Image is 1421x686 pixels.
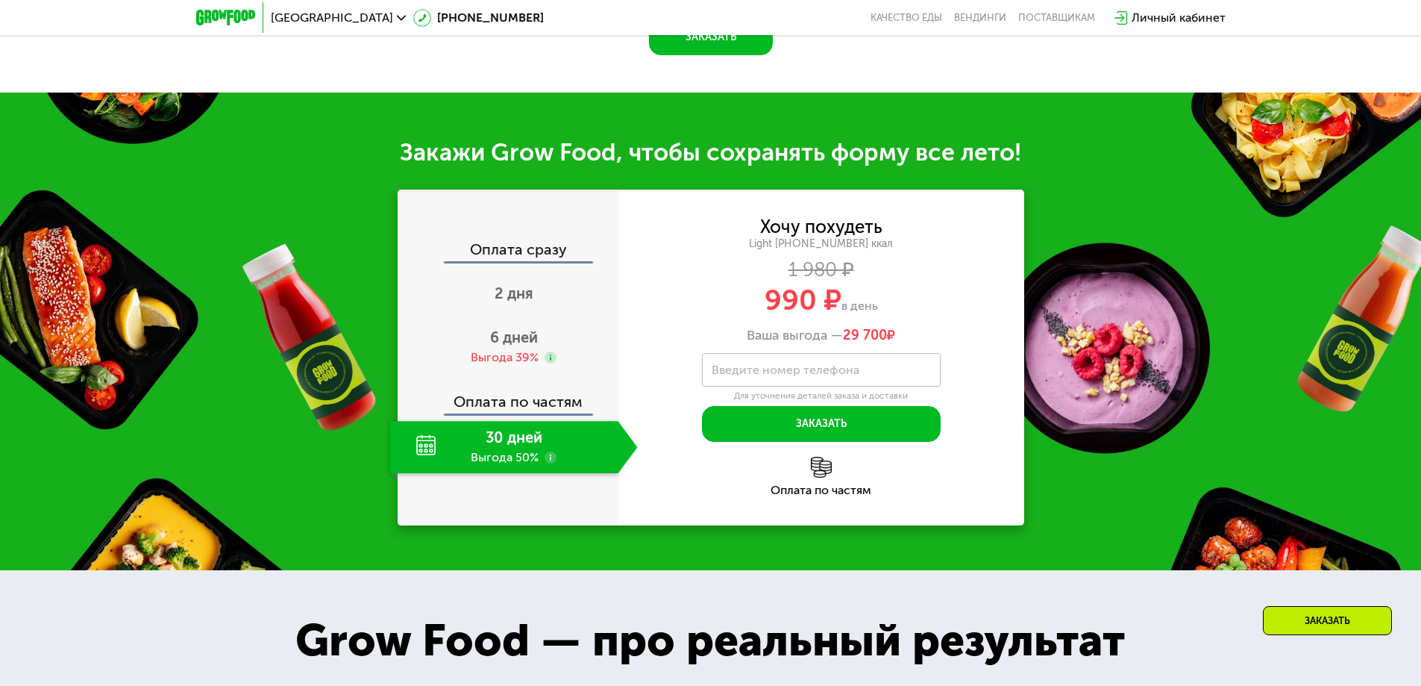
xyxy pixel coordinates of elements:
div: Личный кабинет [1132,9,1226,27]
div: Заказать [1263,606,1392,635]
div: Ваша выгода — [618,328,1024,344]
div: 1 980 ₽ [618,262,1024,278]
span: 990 ₽ [765,283,841,317]
span: [GEOGRAPHIC_DATA] [271,12,393,24]
div: Выгода 39% [471,349,539,366]
span: ₽ [843,328,895,344]
div: Light [PHONE_NUMBER] ккал [618,237,1024,251]
img: l6xcnZfty9opOoJh.png [811,457,832,478]
button: Заказать [702,406,941,442]
span: 29 700 [843,327,887,343]
div: Оплата по частям [399,379,618,414]
div: Оплата по частям [618,484,1024,496]
span: 2 дня [495,284,533,302]
div: Grow Food — про реальный результат [263,607,1158,674]
a: Вендинги [954,12,1006,24]
span: 6 дней [490,328,538,346]
div: Оплата сразу [399,242,618,261]
button: Заказать [649,19,773,55]
a: [PHONE_NUMBER] [413,9,544,27]
div: Хочу похудеть [760,219,882,235]
label: Введите номер телефона [712,366,859,374]
span: в день [841,299,878,313]
a: Качество еды [871,12,942,24]
div: поставщикам [1018,12,1095,24]
div: Для уточнения деталей заказа и доставки [702,390,941,402]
